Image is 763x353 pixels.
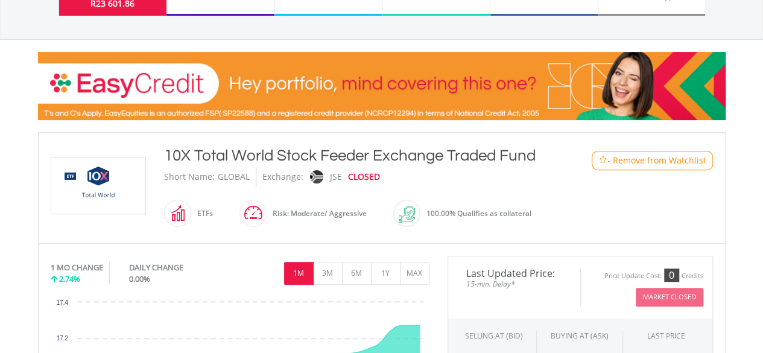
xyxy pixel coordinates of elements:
[551,331,609,341] span: BUYING AT (ASK)
[164,145,543,167] div: 10X Total World Stock Feeder Exchange Traded Fund
[426,208,531,218] span: 100.00% Qualifies as collateral
[607,154,706,167] span: - Remove from Watchlist
[330,167,342,187] div: JSE
[457,278,571,290] span: 15-min. Delay*
[59,273,80,284] span: 2.74%
[371,262,400,285] button: 1Y
[664,269,679,282] div: 0
[348,167,380,187] div: CLOSED
[262,167,303,187] div: Exchange:
[164,167,215,187] div: Short Name:
[56,299,68,306] text: 17.4
[457,269,571,278] span: Last Updated Price:
[129,273,150,284] span: 0.00%
[53,157,144,214] img: EQU.ZA.GLOBAL.png
[38,52,726,120] img: EasyCredit Promotion Banner
[309,170,323,183] img: jse.png
[464,331,522,341] div: SELLING AT (BID)
[598,156,607,165] img: Watchlist
[399,206,415,223] img: collateral-qualifying-green.svg
[191,199,213,228] div: ETFs
[56,335,68,342] text: 17.2
[647,331,685,341] div: LAST PRICE
[342,262,372,285] button: 6M
[636,288,703,307] button: Market Closed
[592,151,713,170] button: Watchlist - Remove from Watchlist
[218,167,250,187] div: GLOBAL
[604,272,662,281] div: Price Update Cost:
[682,272,703,281] div: Credits
[284,262,314,285] button: 1M
[51,262,103,273] div: 1 MO CHANGE
[400,262,429,285] button: MAX
[313,262,343,285] button: 3M
[129,262,224,273] div: DAILY CHANGE
[267,199,367,228] div: Risk: Moderate/ Aggressive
